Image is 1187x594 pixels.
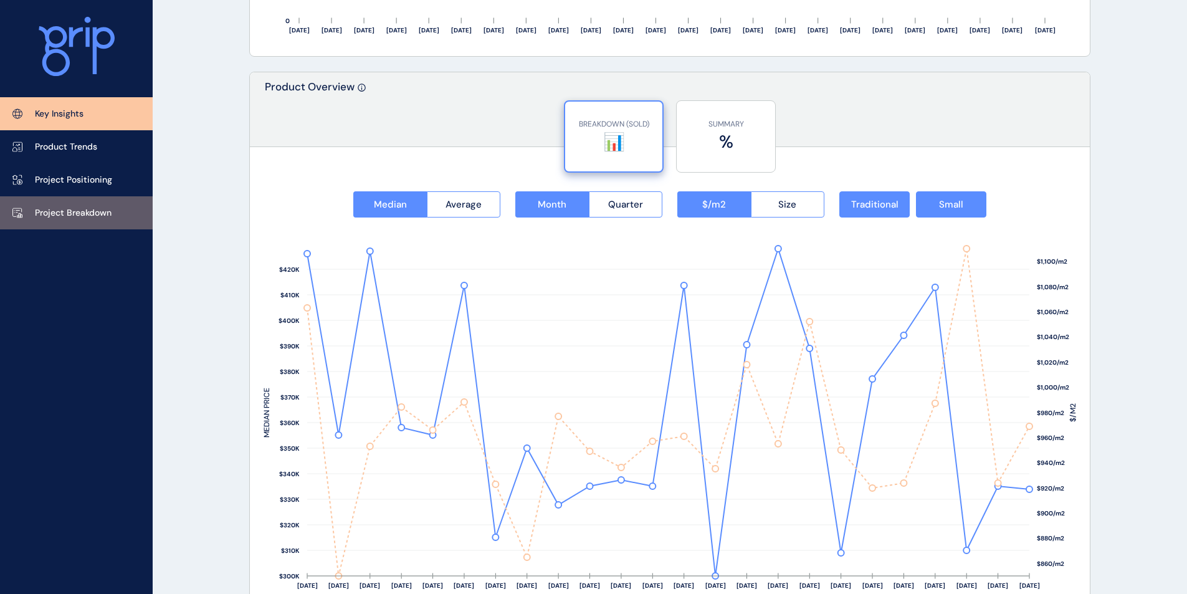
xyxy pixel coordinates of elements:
[839,191,910,218] button: Traditional
[285,17,290,25] text: 0
[872,26,893,34] text: [DATE]
[775,26,796,34] text: [DATE]
[937,26,958,34] text: [DATE]
[677,191,751,218] button: $/m2
[970,26,990,34] text: [DATE]
[678,26,698,34] text: [DATE]
[538,198,566,211] span: Month
[1037,358,1069,366] text: $1,020/m2
[683,119,769,130] p: SUMMARY
[374,198,407,211] span: Median
[1037,560,1064,568] text: $860/m2
[35,207,112,219] p: Project Breakdown
[1037,257,1067,266] text: $1,100/m2
[1037,459,1065,467] text: $940/m2
[35,141,97,153] p: Product Trends
[451,26,472,34] text: [DATE]
[265,80,355,146] p: Product Overview
[683,130,769,154] label: %
[702,198,726,211] span: $/m2
[515,191,589,218] button: Month
[1035,26,1056,34] text: [DATE]
[751,191,825,218] button: Size
[289,26,310,34] text: [DATE]
[916,191,986,218] button: Small
[581,26,601,34] text: [DATE]
[1037,484,1064,492] text: $920/m2
[1002,26,1023,34] text: [DATE]
[1037,409,1064,417] text: $980/m2
[353,191,427,218] button: Median
[35,108,83,120] p: Key Insights
[571,119,656,130] p: BREAKDOWN (SOLD)
[808,26,828,34] text: [DATE]
[613,26,634,34] text: [DATE]
[1068,403,1078,422] text: $/M2
[646,26,666,34] text: [DATE]
[905,26,925,34] text: [DATE]
[516,26,536,34] text: [DATE]
[1037,333,1069,341] text: $1,040/m2
[1037,283,1069,291] text: $1,080/m2
[548,26,569,34] text: [DATE]
[1037,383,1069,391] text: $1,000/m2
[851,198,899,211] span: Traditional
[743,26,763,34] text: [DATE]
[840,26,860,34] text: [DATE]
[35,174,112,186] p: Project Positioning
[427,191,501,218] button: Average
[589,191,663,218] button: Quarter
[710,26,731,34] text: [DATE]
[354,26,374,34] text: [DATE]
[386,26,407,34] text: [DATE]
[1037,534,1064,542] text: $880/m2
[778,198,796,211] span: Size
[608,198,643,211] span: Quarter
[1037,509,1065,517] text: $900/m2
[484,26,504,34] text: [DATE]
[1037,434,1064,442] text: $960/m2
[322,26,342,34] text: [DATE]
[446,198,482,211] span: Average
[1037,308,1069,316] text: $1,060/m2
[939,198,963,211] span: Small
[571,130,656,154] label: 📊
[419,26,439,34] text: [DATE]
